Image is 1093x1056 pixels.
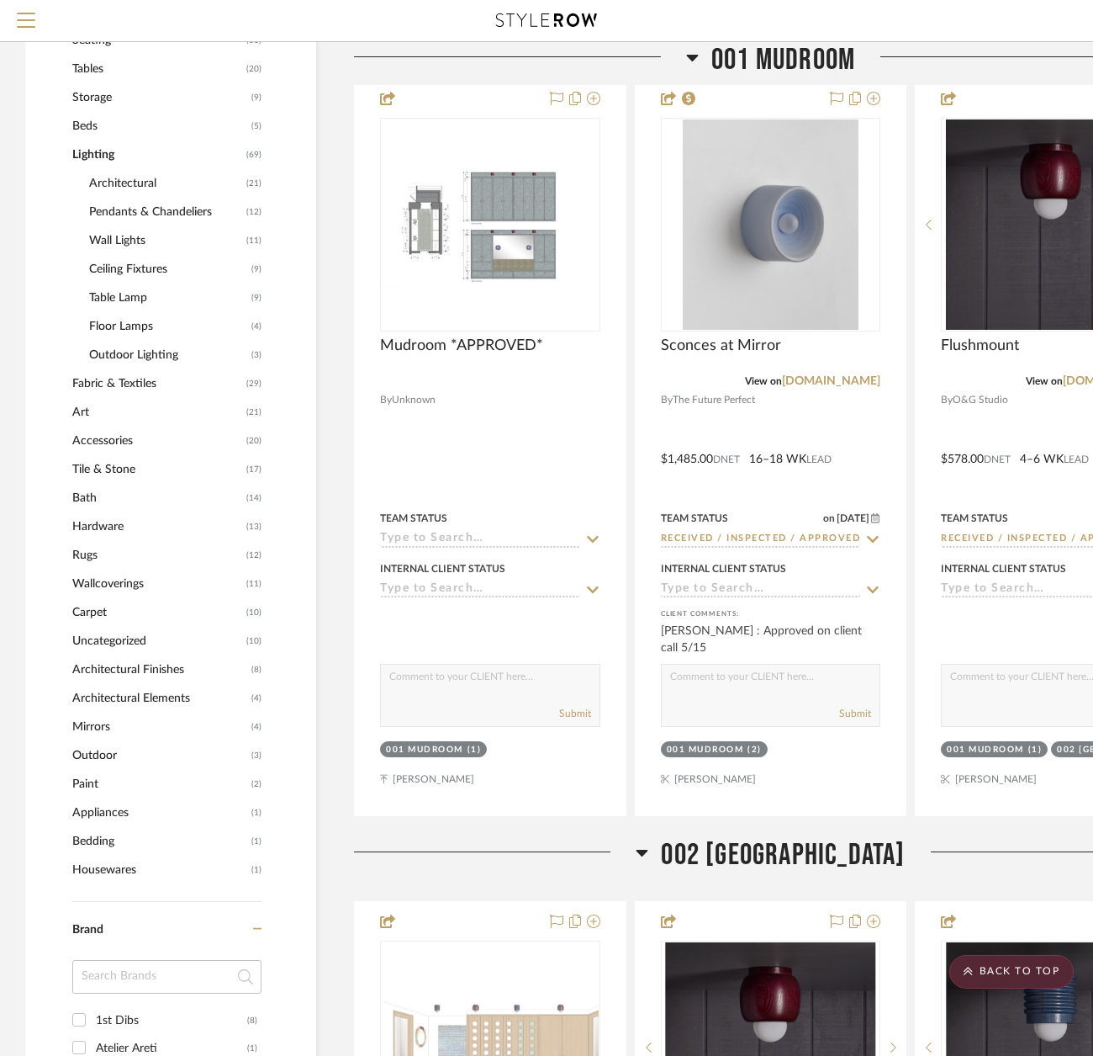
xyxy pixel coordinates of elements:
[380,582,580,598] input: Type to Search…
[246,399,261,426] span: (21)
[72,398,242,427] span: Art
[662,119,880,331] div: 0
[661,392,673,408] span: By
[839,706,871,721] button: Submit
[72,799,247,827] span: Appliances
[72,856,247,884] span: Housewares
[246,570,261,597] span: (11)
[89,312,247,341] span: Floor Lamps
[661,837,905,873] span: 002 [GEOGRAPHIC_DATA]
[953,392,1008,408] span: O&G Studio
[382,162,599,286] img: Mudroom *APPROVED*
[72,627,242,655] span: Uncategorized
[947,744,1024,756] div: 001 MUDROOM
[673,392,755,408] span: The Future Perfect
[782,375,880,387] a: [DOMAIN_NAME]
[89,226,242,255] span: Wall Lights
[1028,744,1043,756] div: (1)
[823,513,835,523] span: on
[246,370,261,397] span: (29)
[72,770,247,799] span: Paint
[661,623,881,656] div: [PERSON_NAME] : Approved on client call 5/15
[251,113,261,140] span: (5)
[89,198,242,226] span: Pendants & Chandeliers
[251,857,261,884] span: (1)
[251,685,261,712] span: (4)
[745,376,782,386] span: View on
[1026,376,1063,386] span: View on
[251,256,261,283] span: (9)
[72,427,242,455] span: Accessories
[251,84,261,111] span: (9)
[72,55,242,83] span: Tables
[380,337,543,355] span: Mudroom *APPROVED*
[380,392,392,408] span: By
[380,532,580,548] input: Type to Search…
[661,561,786,576] div: Internal Client Status
[667,744,744,756] div: 001 MUDROOM
[246,456,261,483] span: (17)
[72,960,261,994] input: Search Brands
[72,684,247,713] span: Architectural Elements
[251,714,261,740] span: (4)
[72,741,247,770] span: Outdoor
[251,342,261,369] span: (3)
[251,313,261,340] span: (4)
[835,512,871,524] span: [DATE]
[89,255,247,284] span: Ceiling Fixtures
[246,599,261,626] span: (10)
[251,284,261,311] span: (9)
[251,799,261,826] span: (1)
[380,561,505,576] div: Internal Client Status
[661,337,781,355] span: Sconces at Mirror
[246,513,261,540] span: (13)
[96,1007,247,1034] div: 1st Dibs
[941,561,1066,576] div: Internal Client Status
[72,924,103,936] span: Brand
[392,392,436,408] span: Unknown
[251,742,261,769] span: (3)
[251,828,261,855] span: (1)
[251,771,261,798] span: (2)
[89,284,247,312] span: Table Lamp
[89,169,242,198] span: Architectural
[467,744,482,756] div: (1)
[246,170,261,197] span: (21)
[661,582,861,598] input: Type to Search…
[246,427,261,454] span: (20)
[72,369,242,398] span: Fabric & Textiles
[661,511,728,526] div: Team Status
[661,532,861,548] input: Type to Search…
[941,392,953,408] span: By
[89,341,247,369] span: Outdoor Lighting
[247,1007,257,1034] div: (8)
[246,628,261,655] span: (10)
[683,119,858,330] img: Sconces at Mirror
[72,598,242,627] span: Carpet
[72,455,242,484] span: Tile & Stone
[949,955,1074,989] scroll-to-top-button: BACK TO TOP
[711,42,855,78] span: 001 MUDROOM
[941,511,1008,526] div: Team Status
[380,511,447,526] div: Team Status
[246,227,261,254] span: (11)
[72,112,247,141] span: Beds
[747,744,762,756] div: (2)
[72,83,247,112] span: Storage
[72,713,247,741] span: Mirrors
[72,541,242,570] span: Rugs
[72,827,247,856] span: Bedding
[251,656,261,683] span: (8)
[246,485,261,512] span: (14)
[246,56,261,82] span: (20)
[246,199,261,226] span: (12)
[72,484,242,512] span: Bath
[941,337,1019,355] span: Flushmount
[246,141,261,168] span: (69)
[386,744,463,756] div: 001 MUDROOM
[72,141,242,169] span: Lighting
[559,706,591,721] button: Submit
[72,655,247,684] span: Architectural Finishes
[72,570,242,598] span: Wallcoverings
[246,542,261,569] span: (12)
